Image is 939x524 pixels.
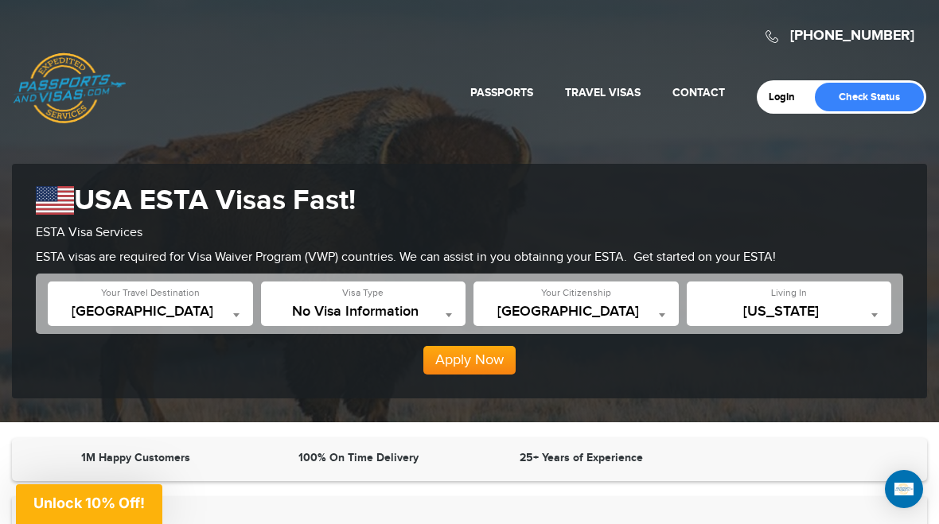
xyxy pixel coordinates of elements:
[342,286,384,300] label: Visa Type
[36,184,903,218] h1: USA ESTA Visas Fast!
[885,470,923,508] div: Open Intercom Messenger
[815,83,924,111] a: Check Status
[33,495,145,511] span: Unlock 10% Off!
[56,304,245,320] span: United States
[269,304,458,320] span: No Visa Information
[36,249,903,267] p: ESTA visas are required for Visa Waiver Program (VWP) countries. We can assist in you obtainng yo...
[695,304,884,326] span: California
[520,451,643,464] strong: 25+ Years of Experience
[771,286,807,300] label: Living In
[790,27,914,45] a: [PHONE_NUMBER]
[269,304,458,326] span: No Visa Information
[36,224,903,243] p: ESTA Visa Services
[481,304,671,326] span: United States
[13,52,126,124] a: Passports & [DOMAIN_NAME]
[565,86,641,99] a: Travel Visas
[101,286,200,300] label: Your Travel Destination
[695,304,884,320] span: California
[769,91,806,103] a: Login
[298,451,419,464] strong: 100% On Time Delivery
[541,286,611,300] label: Your Citizenship
[696,450,911,469] iframe: Customer reviews powered by Trustpilot
[423,346,516,375] button: Apply Now
[481,304,671,320] span: United States
[56,304,245,326] span: United States
[672,86,725,99] a: Contact
[16,484,162,524] div: Unlock 10% Off!
[470,86,533,99] a: Passports
[81,451,190,464] strong: 1M Happy Customers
